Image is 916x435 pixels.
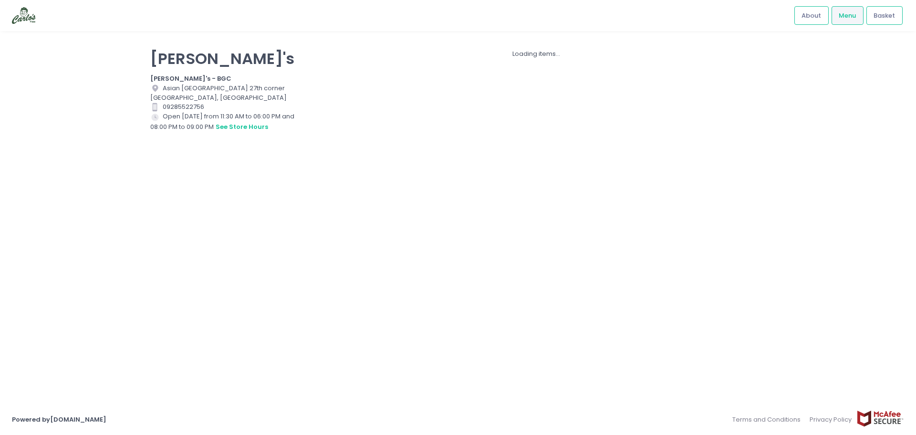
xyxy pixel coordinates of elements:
[732,410,805,429] a: Terms and Conditions
[307,49,766,59] div: Loading items...
[839,11,856,21] span: Menu
[832,6,864,24] a: Menu
[150,112,295,132] div: Open [DATE] from 11:30 AM to 06:00 PM and 08:00 PM to 09:00 PM
[801,11,821,21] span: About
[856,410,904,427] img: mcafee-secure
[150,84,295,103] div: Asian [GEOGRAPHIC_DATA] 27th corner [GEOGRAPHIC_DATA], [GEOGRAPHIC_DATA]
[150,102,295,112] div: 09285522756
[12,7,36,24] img: logo
[805,410,857,429] a: Privacy Policy
[12,415,106,424] a: Powered by[DOMAIN_NAME]
[874,11,895,21] span: Basket
[794,6,829,24] a: About
[150,49,295,68] p: [PERSON_NAME]'s
[150,74,231,83] b: [PERSON_NAME]'s - BGC
[215,122,269,132] button: see store hours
